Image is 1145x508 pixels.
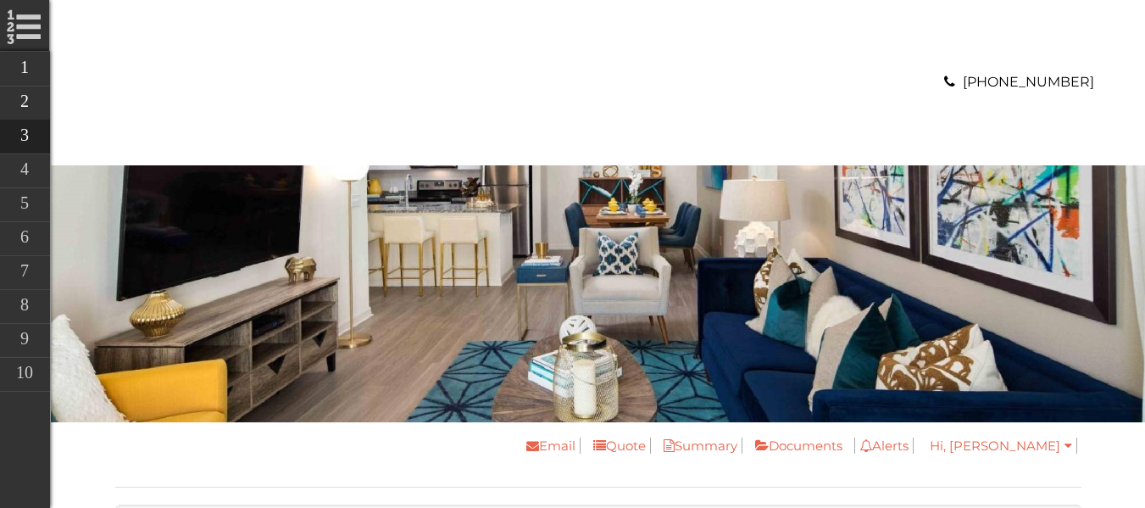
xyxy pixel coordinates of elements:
[103,17,234,148] img: A graphic with a red M and the word SOUTH.
[963,74,1094,90] a: [PHONE_NUMBER]
[51,165,1145,422] div: banner
[51,165,1145,422] img: A living room with a blue couch and a television on the wall.
[581,438,651,454] a: Quote
[514,438,581,454] a: Email
[925,438,1077,454] a: Hi, [PERSON_NAME]
[742,438,847,454] a: Documents
[651,438,742,454] a: Summary
[854,438,914,454] a: Alerts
